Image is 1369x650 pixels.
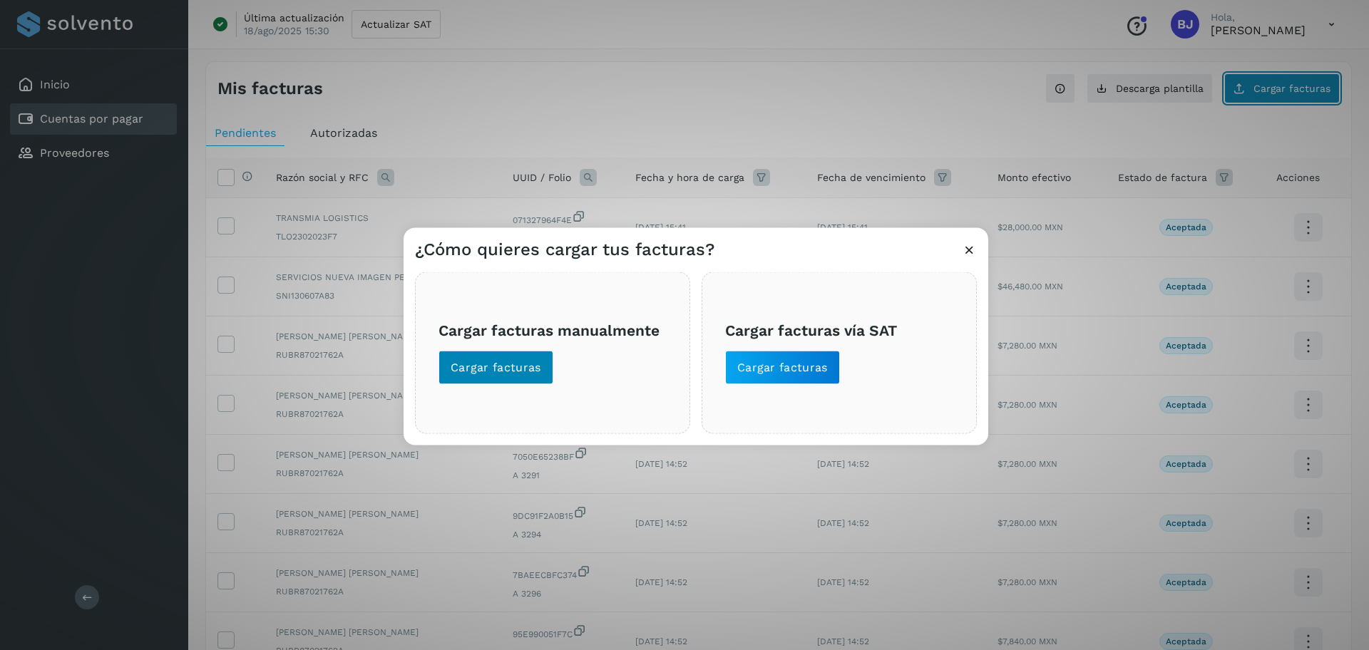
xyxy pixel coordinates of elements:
button: Cargar facturas [439,351,553,385]
span: Cargar facturas [737,360,828,376]
h3: ¿Cómo quieres cargar tus facturas? [415,239,714,260]
h3: Cargar facturas vía SAT [725,321,953,339]
h3: Cargar facturas manualmente [439,321,667,339]
button: Cargar facturas [725,351,840,385]
span: Cargar facturas [451,360,541,376]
